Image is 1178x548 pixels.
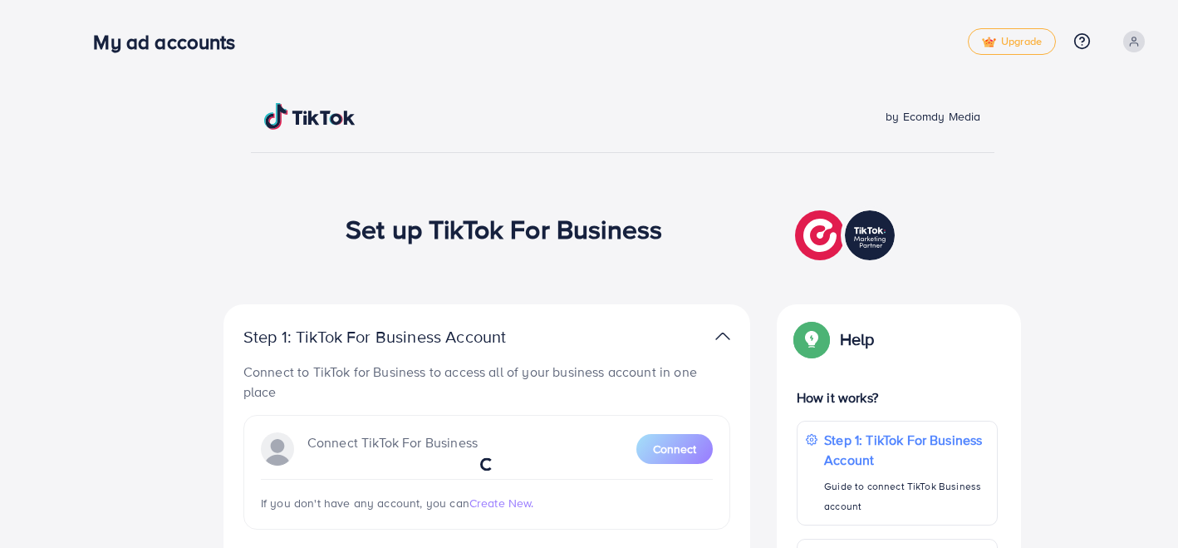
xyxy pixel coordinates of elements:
[968,28,1056,55] a: tickUpgrade
[840,329,875,349] p: Help
[346,213,662,244] h1: Set up TikTok For Business
[715,324,730,348] img: TikTok partner
[797,324,827,354] img: Popup guide
[243,327,559,347] p: Step 1: TikTok For Business Account
[982,36,1042,48] span: Upgrade
[797,388,999,407] p: How it works?
[93,30,248,54] h3: My ad accounts
[795,206,899,264] img: TikTok partner
[886,108,980,125] span: by Ecomdy Media
[982,37,996,48] img: tick
[824,430,989,470] p: Step 1: TikTok For Business Account
[264,103,356,130] img: TikTok
[824,476,989,516] p: Guide to connect TikTok Business account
